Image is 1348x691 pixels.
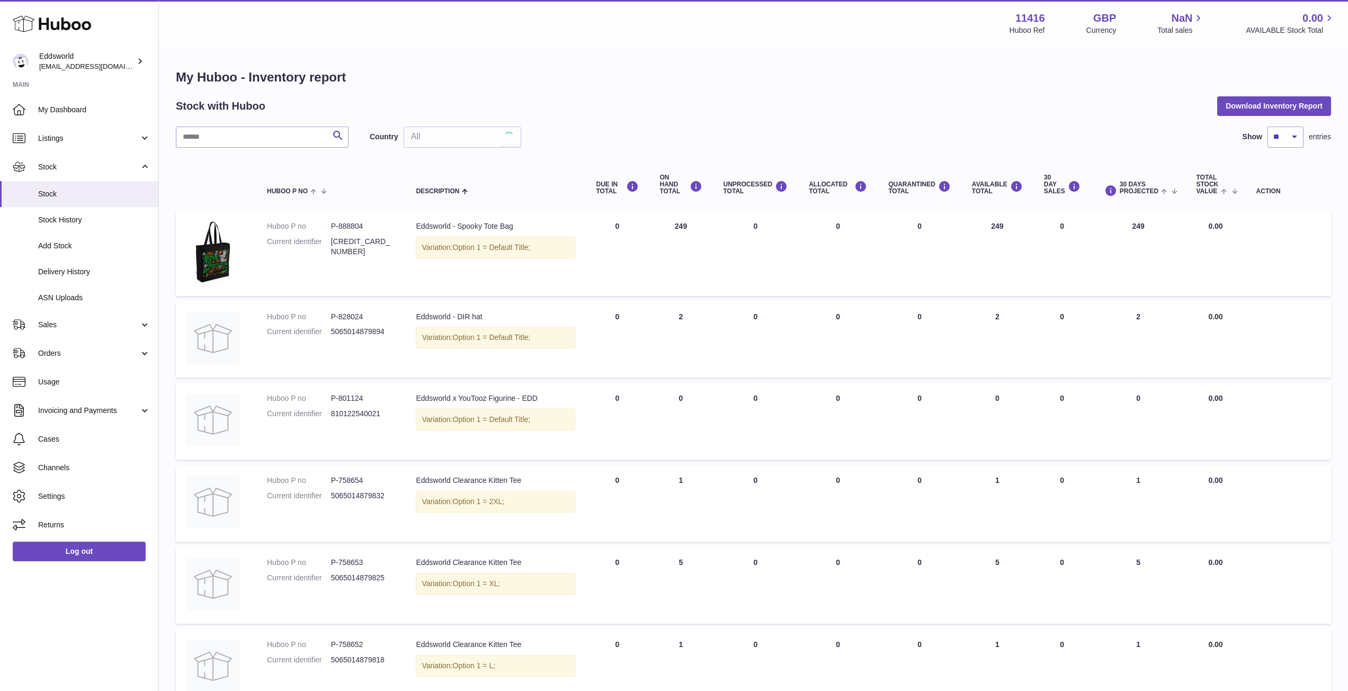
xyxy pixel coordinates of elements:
[39,51,135,71] div: Eddsworld
[586,547,649,624] td: 0
[331,475,395,486] dd: P-758654
[416,393,575,403] div: Eddsworld x YouTooz Figurine - EDD
[39,62,156,70] span: [EMAIL_ADDRESS][DOMAIN_NAME]
[176,69,1331,86] h1: My Huboo - Inventory report
[453,579,501,588] span: Option 1 = XL;
[1093,11,1116,25] strong: GBP
[38,406,139,416] span: Invoicing and Payments
[1208,640,1222,649] span: 0.00
[1120,181,1158,195] span: 30 DAYS PROJECTED
[267,409,331,419] dt: Current identifier
[416,221,575,231] div: Eddsworld - Spooky Tote Bag
[1246,11,1335,35] a: 0.00 AVAILABLE Stock Total
[416,237,575,258] div: Variation:
[961,301,1033,378] td: 2
[186,475,239,528] img: product image
[453,333,531,342] span: Option 1 = Default Title;
[13,53,29,69] img: info@eddsworld.co.uk
[186,393,239,446] img: product image
[267,221,331,231] dt: Huboo P no
[416,573,575,595] div: Variation:
[917,476,922,484] span: 0
[1243,132,1262,142] label: Show
[416,558,575,568] div: Eddsworld Clearance Kitten Tee
[453,415,531,424] span: Option 1 = Default Title;
[649,383,713,460] td: 0
[1157,25,1204,35] span: Total sales
[1208,394,1222,402] span: 0.00
[798,547,878,624] td: 0
[38,293,150,303] span: ASN Uploads
[267,327,331,337] dt: Current identifier
[38,162,139,172] span: Stock
[38,348,139,358] span: Orders
[649,465,713,542] td: 1
[331,237,395,257] dd: [CREDIT_CARD_NUMBER]
[1256,188,1320,195] div: Action
[1208,222,1222,230] span: 0.00
[331,640,395,650] dd: P-758652
[1171,11,1192,25] span: NaN
[331,409,395,419] dd: 810122540021
[1091,465,1186,542] td: 1
[972,181,1023,195] div: AVAILABLE Total
[453,243,531,252] span: Option 1 = Default Title;
[38,434,150,444] span: Cases
[267,188,308,195] span: Huboo P no
[1208,476,1222,484] span: 0.00
[1091,547,1186,624] td: 5
[331,573,395,583] dd: 5065014879825
[186,221,239,283] img: product image
[1033,211,1091,295] td: 0
[416,655,575,677] div: Variation:
[416,188,459,195] span: Description
[38,189,150,199] span: Stock
[1196,174,1218,195] span: Total stock value
[961,465,1033,542] td: 1
[586,211,649,295] td: 0
[809,181,867,195] div: ALLOCATED Total
[176,99,265,113] h2: Stock with Huboo
[713,465,799,542] td: 0
[649,301,713,378] td: 2
[38,133,139,143] span: Listings
[267,491,331,501] dt: Current identifier
[1086,25,1117,35] div: Currency
[267,237,331,257] dt: Current identifier
[713,301,799,378] td: 0
[453,661,496,670] span: Option 1 = L;
[416,475,575,486] div: Eddsworld Clearance Kitten Tee
[1010,25,1045,35] div: Huboo Ref
[660,174,702,195] div: ON HAND Total
[331,491,395,501] dd: 5065014879832
[586,465,649,542] td: 0
[38,377,150,387] span: Usage
[1091,211,1186,295] td: 249
[38,241,150,251] span: Add Stock
[1091,301,1186,378] td: 2
[917,312,922,321] span: 0
[1033,465,1091,542] td: 0
[331,327,395,337] dd: 5065014879894
[1246,25,1335,35] span: AVAILABLE Stock Total
[267,573,331,583] dt: Current identifier
[649,547,713,624] td: 5
[798,211,878,295] td: 0
[331,393,395,403] dd: P-801124
[331,221,395,231] dd: P-888804
[724,181,788,195] div: UNPROCESSED Total
[798,301,878,378] td: 0
[1302,11,1323,25] span: 0.00
[453,497,505,506] span: Option 1 = 2XL;
[331,655,395,665] dd: 5065014879818
[1157,11,1204,35] a: NaN Total sales
[713,383,799,460] td: 0
[186,312,239,365] img: product image
[1033,547,1091,624] td: 0
[38,463,150,473] span: Channels
[38,105,150,115] span: My Dashboard
[1015,11,1045,25] strong: 11416
[1208,558,1222,567] span: 0.00
[713,211,799,295] td: 0
[416,640,575,650] div: Eddsworld Clearance Kitten Tee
